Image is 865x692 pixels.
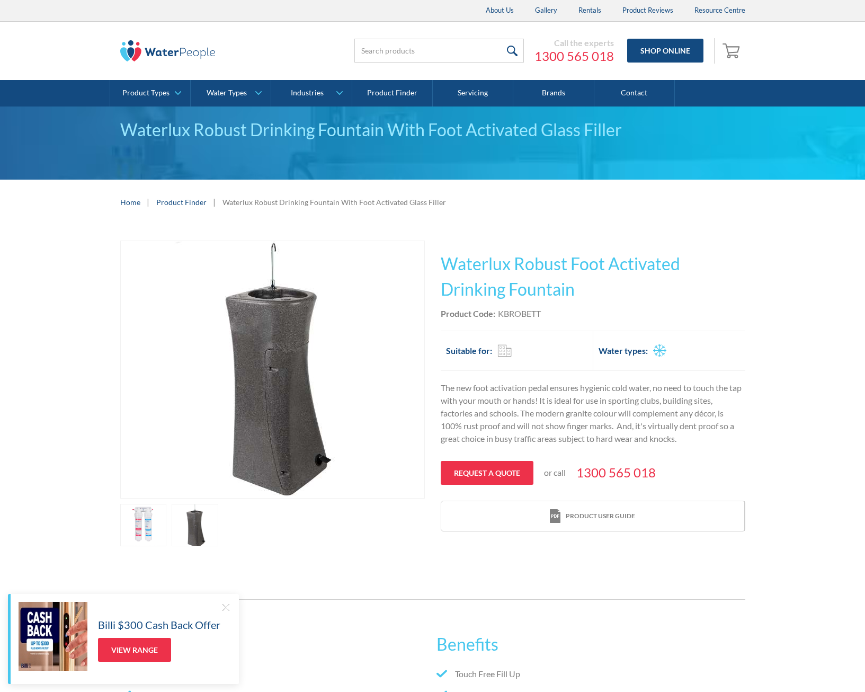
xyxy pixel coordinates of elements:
[441,382,745,445] p: The new foot activation pedal ensures hygienic cold water, no need to touch the tap with your mou...
[120,117,745,143] div: Waterlux Robust Drinking Fountain With Foot Activated Glass Filler
[212,196,217,208] div: |
[144,241,401,498] img: Waterlux Robust Drinking Fountain With Foot Activated Glass Filler
[498,307,541,320] div: KBROBETT
[120,197,140,208] a: Home
[544,466,566,479] p: or call
[436,668,745,680] li: Touch Free Fill Up
[146,196,151,208] div: |
[550,509,560,524] img: print icon
[172,504,218,546] a: open lightbox
[441,251,745,302] h1: Waterlux Robust Foot Activated Drinking Fountain
[576,463,656,482] a: 1300 565 018
[120,241,425,499] a: open lightbox
[352,80,433,107] a: Product Finder
[271,80,351,107] a: Industries
[120,632,429,657] h2: Features
[98,617,220,633] h5: Billi $300 Cash Back Offer
[627,39,703,63] a: Shop Online
[19,602,87,671] img: Billi $300 Cash Back Offer
[110,80,190,107] a: Product Types
[120,504,167,546] a: open lightbox
[759,639,865,692] iframe: podium webchat widget bubble
[222,197,446,208] div: Waterlux Robust Drinking Fountain With Foot Activated Glass Filler
[122,88,170,97] div: Product Types
[685,525,865,652] iframe: podium webchat widget prompt
[433,80,513,107] a: Servicing
[191,80,271,107] a: Water Types
[120,40,216,61] img: The Water People
[436,632,745,657] h2: Benefits
[723,42,743,59] img: shopping cart
[441,461,533,485] a: Request a quote
[566,511,635,521] div: Product user guide
[156,197,207,208] a: Product Finder
[534,48,614,64] a: 1300 565 018
[291,88,324,97] div: Industries
[98,638,171,662] a: View Range
[720,38,745,64] a: Open empty cart
[354,39,524,63] input: Search products
[534,38,614,48] div: Call the experts
[120,668,429,680] li: Foot Activated Glass Filler
[599,344,648,357] h2: Water types:
[594,80,675,107] a: Contact
[441,501,744,531] a: print iconProduct user guide
[441,308,495,318] strong: Product Code:
[446,344,492,357] h2: Suitable for:
[513,80,594,107] a: Brands
[207,88,247,97] div: Water Types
